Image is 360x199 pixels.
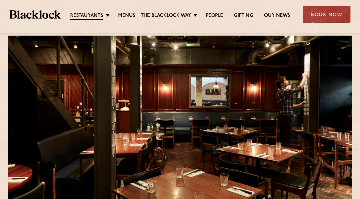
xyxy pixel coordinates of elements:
a: Gifting [234,13,253,19]
a: The Blacklock Way [141,13,191,19]
a: Restaurants [70,13,103,20]
a: Menus [118,13,135,19]
a: Our News [264,13,290,19]
a: People [206,13,223,19]
div: Book Now [303,6,350,24]
img: BL_Textured_Logo-footer-cropped.svg [10,10,61,19]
